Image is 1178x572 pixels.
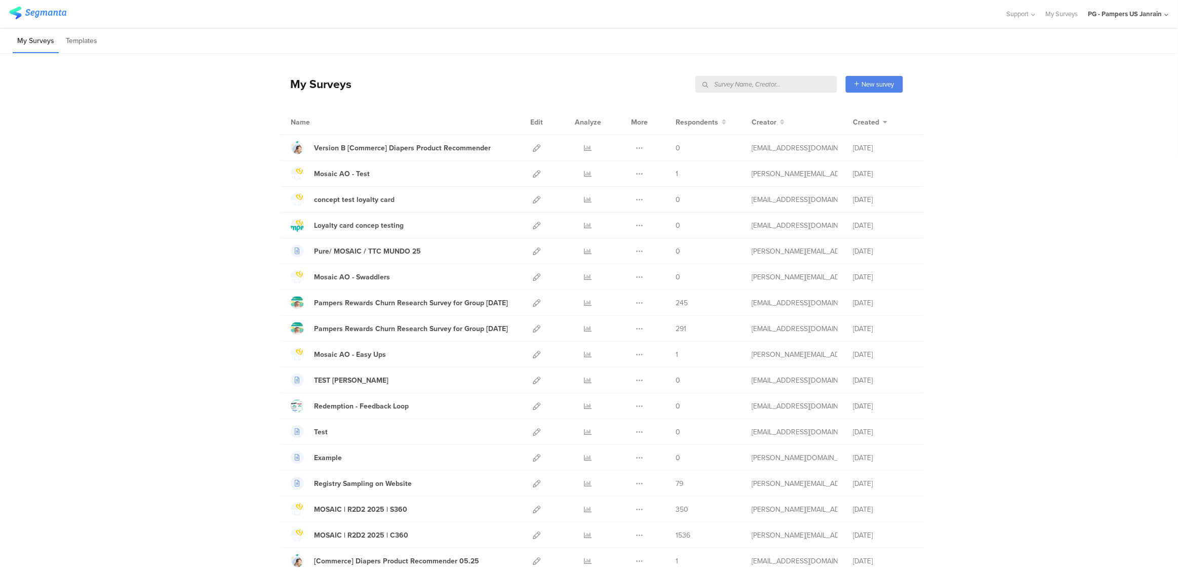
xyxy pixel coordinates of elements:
div: Mosaic AO - Swaddlers [314,272,390,282]
span: 0 [676,194,680,205]
div: cardosoteixeiral.c@pg.com [752,194,838,205]
div: [DATE] [853,143,914,153]
a: Loyalty card concep testing [291,219,404,232]
div: Pampers Rewards Churn Research Survey for Group 1 July 2025 [314,323,508,334]
div: simanski.c@pg.com [752,349,838,360]
div: hougui.yh.1@pg.com [752,143,838,153]
span: New survey [861,79,894,89]
div: [DATE] [853,194,914,205]
a: Pure/ MOSAIC / TTC MUNDO 25 [291,244,421,258]
img: segmanta logo [9,7,66,19]
span: 0 [676,220,680,231]
div: MOSAIC | R2D2 2025 | C360 [314,530,408,541]
div: fjaili.r@pg.com [752,298,838,308]
span: 79 [676,478,683,489]
div: [DATE] [853,375,914,386]
div: [DATE] [853,478,914,489]
div: More [629,109,650,135]
div: [DATE] [853,453,914,463]
div: Pampers Rewards Churn Research Survey for Group 2 July 2025 [314,298,508,308]
div: Name [291,117,351,128]
div: simanski.c@pg.com [752,246,838,257]
a: concept test loyalty card [291,193,395,206]
div: [DATE] [853,220,914,231]
div: [DATE] [853,298,914,308]
div: simanski.c@pg.com [752,504,838,515]
a: [Commerce] Diapers Product Recommender 05.25 [291,554,479,567]
div: Redemption - Feedback Loop [314,401,409,412]
span: Created [853,117,879,128]
span: 0 [676,427,680,437]
span: 0 [676,246,680,257]
span: 1 [676,169,678,179]
a: Test [291,425,328,438]
div: martens.j.1@pg.com [752,375,838,386]
div: [DATE] [853,246,914,257]
div: [DATE] [853,323,914,334]
div: simanski.c@pg.com [752,272,838,282]
div: concept test loyalty card [314,194,395,205]
div: cardosoteixeiral.c@pg.com [752,220,838,231]
div: dova.c@pg.com [752,556,838,566]
div: Registry Sampling on Website [314,478,412,489]
div: [DATE] [853,349,914,360]
a: Mosaic AO - Test [291,167,370,180]
div: [DATE] [853,530,914,541]
div: Example [314,453,342,463]
div: Version B [Commerce] Diapers Product Recommender [314,143,491,153]
span: 0 [676,375,680,386]
div: Loyalty card concep testing [314,220,404,231]
button: Respondents [676,117,726,128]
a: Version B [Commerce] Diapers Product Recommender [291,141,491,154]
a: Pampers Rewards Churn Research Survey for Group [DATE] [291,296,508,309]
div: simanski.c@pg.com [752,530,838,541]
button: Creator [752,117,784,128]
div: [DATE] [853,272,914,282]
div: PG - Pampers US Janrain [1088,9,1162,19]
div: zanolla.l@pg.com [752,401,838,412]
span: 245 [676,298,688,308]
div: [DATE] [853,556,914,566]
div: Test [314,427,328,437]
div: My Surveys [280,75,351,93]
span: 1 [676,556,678,566]
div: [DATE] [853,169,914,179]
div: Mosaic AO - Easy Ups [314,349,386,360]
li: Templates [61,29,102,53]
span: 0 [676,272,680,282]
a: Mosaic AO - Easy Ups [291,348,386,361]
div: Pure/ MOSAIC / TTC MUNDO 25 [314,246,421,257]
button: Created [853,117,887,128]
div: [DATE] [853,401,914,412]
span: 1536 [676,530,690,541]
div: [DATE] [853,504,914,515]
span: 0 [676,401,680,412]
a: MOSAIC | R2D2 2025 | S360 [291,503,407,516]
a: TEST [PERSON_NAME] [291,374,388,387]
div: TEST Jasmin [314,375,388,386]
a: Pampers Rewards Churn Research Survey for Group [DATE] [291,322,508,335]
span: Creator [752,117,776,128]
div: simanski.c@pg.com [752,478,838,489]
div: zanolla.l@pg.com [752,427,838,437]
div: Mosaic AO - Test [314,169,370,179]
span: 0 [676,453,680,463]
a: Registry Sampling on Website [291,477,412,490]
div: Analyze [573,109,603,135]
div: simanski.c@pg.com [752,169,838,179]
div: Edit [526,109,547,135]
a: MOSAIC | R2D2 2025 | C360 [291,528,408,542]
span: 1 [676,349,678,360]
span: 291 [676,323,686,334]
span: Support [1007,9,1029,19]
a: Example [291,451,342,464]
a: Mosaic AO - Swaddlers [291,270,390,283]
div: [DATE] [853,427,914,437]
span: 350 [676,504,688,515]
span: 0 [676,143,680,153]
a: Redemption - Feedback Loop [291,399,409,413]
span: Respondents [676,117,718,128]
div: fjaili.r@pg.com [752,323,838,334]
div: MOSAIC | R2D2 2025 | S360 [314,504,407,515]
div: csordas.lc@pg.com [752,453,838,463]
